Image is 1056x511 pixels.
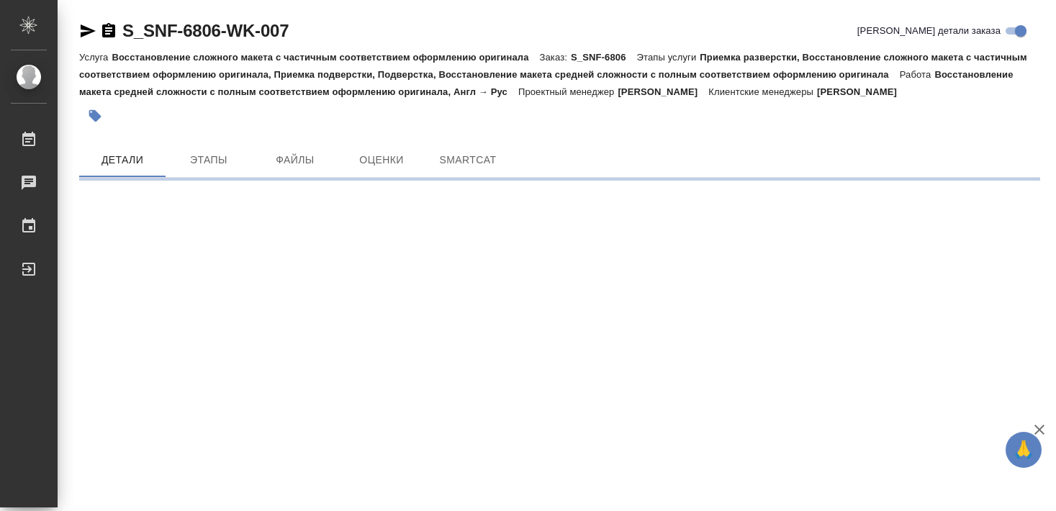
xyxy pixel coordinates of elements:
[637,52,700,63] p: Этапы услуги
[518,86,618,97] p: Проектный менеджер
[112,52,539,63] p: Восстановление сложного макета с частичным соответствием оформлению оригинала
[817,86,908,97] p: [PERSON_NAME]
[174,151,243,169] span: Этапы
[618,86,708,97] p: [PERSON_NAME]
[79,100,111,132] button: Добавить тэг
[540,52,571,63] p: Заказ:
[347,151,416,169] span: Оценки
[571,52,637,63] p: S_SNF-6806
[1011,435,1036,465] span: 🙏
[1006,432,1042,468] button: 🙏
[900,69,935,80] p: Работа
[100,22,117,40] button: Скопировать ссылку
[79,52,112,63] p: Услуга
[857,24,1001,38] span: [PERSON_NAME] детали заказа
[261,151,330,169] span: Файлы
[433,151,502,169] span: SmartCat
[79,22,96,40] button: Скопировать ссылку для ЯМессенджера
[122,21,289,40] a: S_SNF-6806-WK-007
[88,151,157,169] span: Детали
[708,86,817,97] p: Клиентские менеджеры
